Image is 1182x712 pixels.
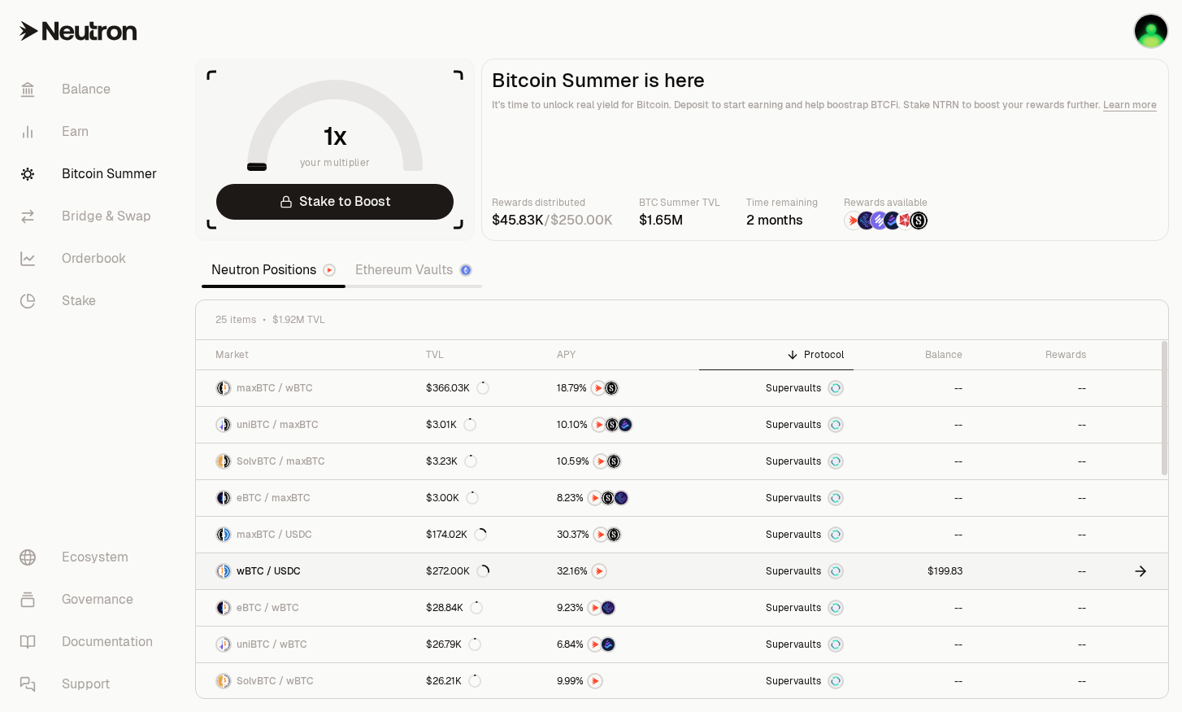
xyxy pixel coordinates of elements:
a: -- [972,663,1096,699]
a: SolvBTC LogowBTC LogoSolvBTC / wBTC [196,663,416,699]
img: Structured Points [910,212,928,229]
div: $3.01K [426,418,476,431]
img: uniBTC Logo [217,418,223,431]
span: eBTC / maxBTC [237,491,311,505]
img: NTRN [594,455,607,468]
div: $28.84K [426,601,483,614]
a: Ethereum Vaults [345,254,482,286]
div: TVL [426,348,538,361]
a: Stake to Boost [216,184,454,220]
a: -- [972,443,1096,479]
img: maxBTC Logo [224,491,230,505]
span: Supervaults [766,491,821,505]
img: SolvBTC Logo [217,675,223,688]
a: Stake [7,280,176,322]
a: NTRNBedrock Diamonds [547,627,699,662]
img: wBTC Logo [224,675,230,688]
a: maxBTC LogoUSDC LogomaxBTC / USDC [196,517,416,553]
a: -- [972,370,1096,406]
span: Supervaults [766,565,821,578]
a: -- [854,517,972,553]
a: SupervaultsSupervaults [699,370,854,406]
span: uniBTC / wBTC [237,638,307,651]
a: uniBTC LogowBTC LogouniBTC / wBTC [196,627,416,662]
a: eBTC LogowBTC LogoeBTC / wBTC [196,590,416,626]
a: -- [854,480,972,516]
a: -- [854,370,972,406]
img: Stacking Portfolio [1135,15,1167,47]
img: eBTC Logo [217,601,223,614]
img: Structured Points [605,382,618,395]
div: $26.21K [426,675,481,688]
a: NTRNStructured PointsEtherFi Points [547,480,699,516]
img: Bedrock Diamonds [602,638,615,651]
img: Supervaults [829,675,842,688]
span: maxBTC / USDC [237,528,312,541]
span: $1.92M TVL [272,313,325,326]
span: Supervaults [766,601,821,614]
a: SupervaultsSupervaults [699,663,854,699]
a: NTRNEtherFi Points [547,590,699,626]
img: Supervaults [829,638,842,651]
span: wBTC / USDC [237,565,301,578]
a: Earn [7,111,176,153]
img: NTRN [592,382,605,395]
a: -- [972,407,1096,443]
a: -- [972,553,1096,589]
a: $174.02K [416,517,548,553]
img: NTRN [589,675,602,688]
img: NTRN [589,491,602,505]
a: NTRNStructured Points [547,370,699,406]
img: Supervaults [829,491,842,505]
button: NTRNStructured PointsBedrock Diamonds [557,417,689,433]
p: Rewards distributed [492,194,613,211]
img: Solv Points [871,212,889,229]
img: eBTC Logo [217,491,223,505]
a: uniBTC LogomaxBTC LogouniBTC / maxBTC [196,407,416,443]
a: -- [972,517,1096,553]
button: NTRNStructured Points [557,453,689,470]
span: your multiplier [300,155,371,171]
a: $26.79K [416,627,548,662]
a: Support [7,663,176,705]
img: Structured Points [607,455,620,468]
a: $3.00K [416,480,548,516]
a: NTRN [547,553,699,589]
a: $366.03K [416,370,548,406]
div: Market [215,348,406,361]
div: APY [557,348,689,361]
img: NTRN [594,528,607,541]
a: Governance [7,579,176,621]
img: NTRN [593,418,606,431]
button: NTRNStructured PointsEtherFi Points [557,490,689,506]
a: SupervaultsSupervaults [699,627,854,662]
img: Supervaults [829,601,842,614]
img: NTRN [589,601,602,614]
a: -- [854,663,972,699]
div: Balance [863,348,963,361]
img: wBTC Logo [224,638,230,651]
img: maxBTC Logo [224,418,230,431]
a: SupervaultsSupervaults [699,553,854,589]
p: Time remaining [746,194,818,211]
a: $272.00K [416,553,548,589]
img: maxBTC Logo [217,382,223,395]
p: Rewards available [844,194,928,211]
a: maxBTC LogowBTC LogomaxBTC / wBTC [196,370,416,406]
a: -- [972,627,1096,662]
h2: Bitcoin Summer is here [492,69,1158,92]
div: 2 months [746,211,818,230]
img: wBTC Logo [224,382,230,395]
img: Bedrock Diamonds [619,418,632,431]
a: NTRNStructured Points [547,443,699,479]
a: -- [972,480,1096,516]
span: 25 items [215,313,256,326]
img: Ethereum Logo [461,265,471,275]
a: $26.21K [416,663,548,699]
img: maxBTC Logo [217,528,223,541]
img: EtherFi Points [858,212,876,229]
a: -- [854,407,972,443]
img: Structured Points [602,491,615,505]
a: -- [972,590,1096,626]
button: NTRNStructured Points [557,526,689,543]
